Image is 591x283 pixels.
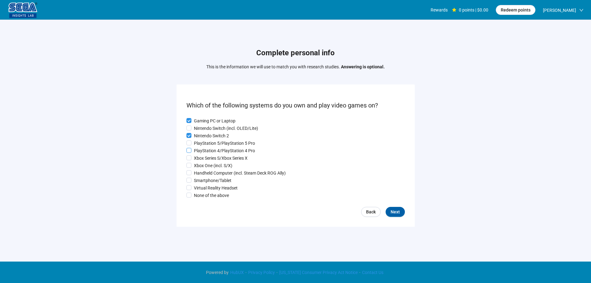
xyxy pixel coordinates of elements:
[194,177,231,184] p: Smartphone/Tablet
[501,7,531,13] span: Redeem points
[194,140,255,147] p: PlayStation 5/PlayStation 5 Pro
[386,207,405,217] button: Next
[391,208,400,215] span: Next
[194,132,229,139] p: Nintendo Switch 2
[496,5,535,15] button: Redeem points
[194,155,248,162] p: Xbox Series S/Xbox Series X
[206,63,385,70] p: This is the information we will use to match you with research studies.
[194,192,229,199] p: None of the above
[194,170,286,176] p: Handheld Computer (incl. Steam Deck ROG Ally)
[452,8,456,12] span: star
[194,162,232,169] p: Xbox One (incl. S/X)
[229,270,245,275] a: HubUX
[194,125,258,132] p: Nintendo Switch (incl. OLED/Lite)
[361,207,381,217] a: Back
[194,185,238,191] p: Virtual Reality Headset
[341,64,385,69] strong: Answering is optional.
[206,269,385,276] div: · · ·
[543,0,576,20] span: [PERSON_NAME]
[360,270,385,275] a: Contact Us
[206,270,229,275] span: Powered by
[194,147,255,154] p: PlayStation 4/PlayStation 4 Pro
[194,117,235,124] p: Gaming PC or Laptop
[579,8,584,12] span: down
[186,101,405,110] p: Which of the following systems do you own and play video games on?
[206,47,385,59] h1: Complete personal info
[247,270,276,275] a: Privacy Policy
[366,208,376,215] span: Back
[278,270,359,275] a: [US_STATE] Consumer Privacy Act Notice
